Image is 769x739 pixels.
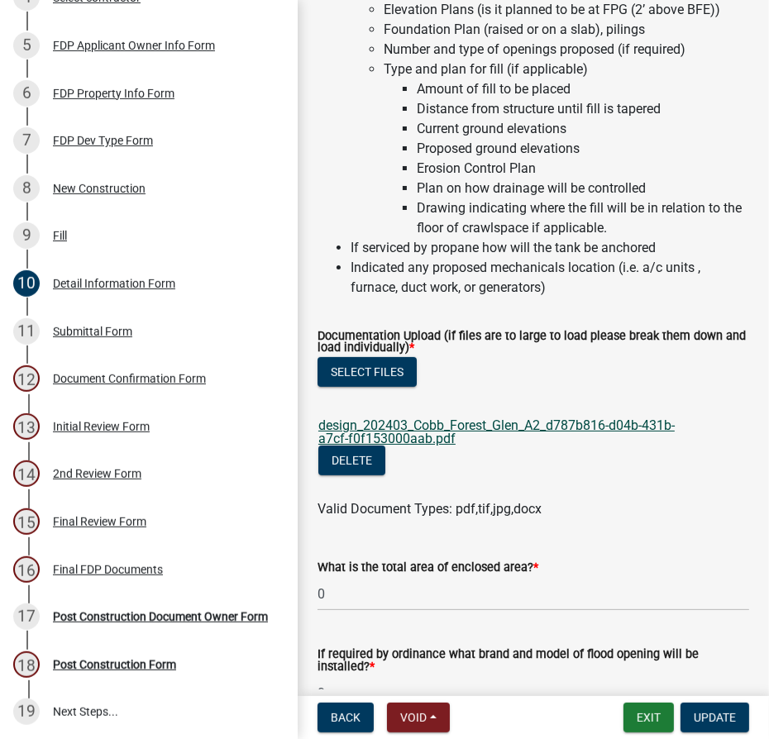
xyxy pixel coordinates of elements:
[417,198,749,238] li: Drawing indicating where the fill will be in relation to the floor of crawlspace if applicable.
[318,649,749,673] label: If required by ordinance what brand and model of flood opening will be installed?
[417,179,749,198] li: Plan on how drainage will be controlled
[13,603,40,630] div: 17
[13,270,40,297] div: 10
[331,711,361,724] span: Back
[13,508,40,535] div: 15
[384,40,749,60] li: Number and type of openings proposed (if required)
[13,460,40,487] div: 14
[318,562,538,574] label: What is the total area of enclosed area?
[318,703,374,732] button: Back
[13,556,40,583] div: 16
[351,238,749,258] li: If serviced by propane how will the tank be anchored
[53,659,176,670] div: Post Construction Form
[13,413,40,440] div: 13
[318,417,675,446] a: design_202403_Cobb_Forest_Glen_A2_d787b816-d04b-431b-a7cf-f0f153000aab.pdf
[13,80,40,107] div: 6
[13,698,40,725] div: 19
[53,230,67,241] div: Fill
[417,99,749,119] li: Distance from structure until fill is tapered
[53,88,174,99] div: FDP Property Info Form
[53,564,163,575] div: Final FDP Documents
[318,454,385,470] wm-modal-confirm: Delete Document
[417,79,749,99] li: Amount of fill to be placed
[623,703,674,732] button: Exit
[13,175,40,202] div: 8
[53,421,150,432] div: Initial Review Form
[13,222,40,249] div: 9
[351,258,749,298] li: Indicated any proposed mechanicals location (i.e. a/c units , furnace, duct work, or generators)
[53,373,206,384] div: Document Confirmation Form
[387,703,450,732] button: Void
[53,183,146,194] div: New Construction
[13,365,40,392] div: 12
[13,318,40,345] div: 11
[681,703,749,732] button: Update
[417,159,749,179] li: Erosion Control Plan
[417,139,749,159] li: Proposed ground elevations
[318,501,542,517] span: Valid Document Types: pdf,tif,jpg,docx
[53,468,141,479] div: 2nd Review Form
[13,651,40,678] div: 18
[53,516,146,527] div: Final Review Form
[13,32,40,59] div: 5
[694,711,736,724] span: Update
[400,711,427,724] span: Void
[53,278,175,289] div: Detail Information Form
[53,611,268,622] div: Post Construction Document Owner Form
[318,331,749,355] label: Documentation Upload (if files are to large to load please break them down and load individually)
[53,135,153,146] div: FDP Dev Type Form
[53,40,215,51] div: FDP Applicant Owner Info Form
[417,119,749,139] li: Current ground elevations
[318,357,417,387] button: Select files
[384,20,749,40] li: Foundation Plan (raised or on a slab), pilings
[384,60,749,238] li: Type and plan for fill (if applicable)
[13,127,40,154] div: 7
[53,326,132,337] div: Submittal Form
[318,446,385,475] button: Delete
